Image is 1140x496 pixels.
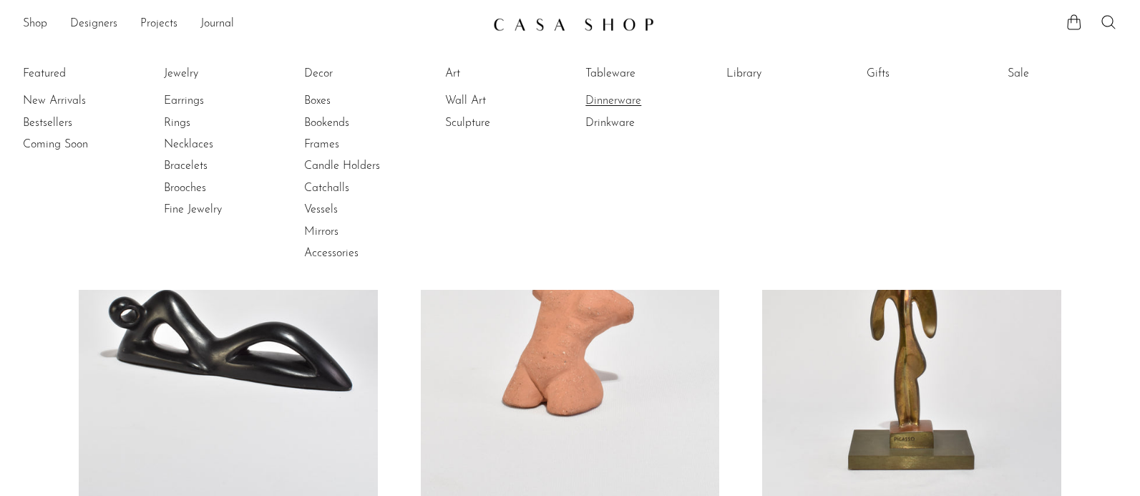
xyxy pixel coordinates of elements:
a: Jewelry [164,66,271,82]
a: Bestsellers [23,115,130,131]
ul: Tableware [585,63,693,134]
ul: Jewelry [164,63,271,221]
a: Drinkware [585,115,693,131]
a: Designers [70,15,117,34]
a: Fine Jewelry [164,202,271,218]
a: Frames [304,137,411,152]
a: Candle Holders [304,158,411,174]
a: Vessels [304,202,411,218]
a: Brooches [164,180,271,196]
ul: Gifts [867,63,974,90]
a: Mirrors [304,224,411,240]
a: Earrings [164,93,271,109]
ul: Featured [23,90,130,155]
a: Journal [200,15,234,34]
a: Shop [23,15,47,34]
a: Dinnerware [585,93,693,109]
ul: NEW HEADER MENU [23,12,482,37]
ul: Art [445,63,552,134]
a: Rings [164,115,271,131]
a: Projects [140,15,177,34]
a: Bracelets [164,158,271,174]
nav: Desktop navigation [23,12,482,37]
ul: Decor [304,63,411,265]
ul: Library [726,63,834,90]
a: Bookends [304,115,411,131]
a: Decor [304,66,411,82]
a: Tableware [585,66,693,82]
a: Gifts [867,66,974,82]
a: Coming Soon [23,137,130,152]
a: Catchalls [304,180,411,196]
a: Sale [1008,66,1115,82]
a: New Arrivals [23,93,130,109]
a: Wall Art [445,93,552,109]
ul: Sale [1008,63,1115,90]
a: Boxes [304,93,411,109]
a: Necklaces [164,137,271,152]
a: Library [726,66,834,82]
a: Sculpture [445,115,552,131]
a: Art [445,66,552,82]
a: Accessories [304,245,411,261]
